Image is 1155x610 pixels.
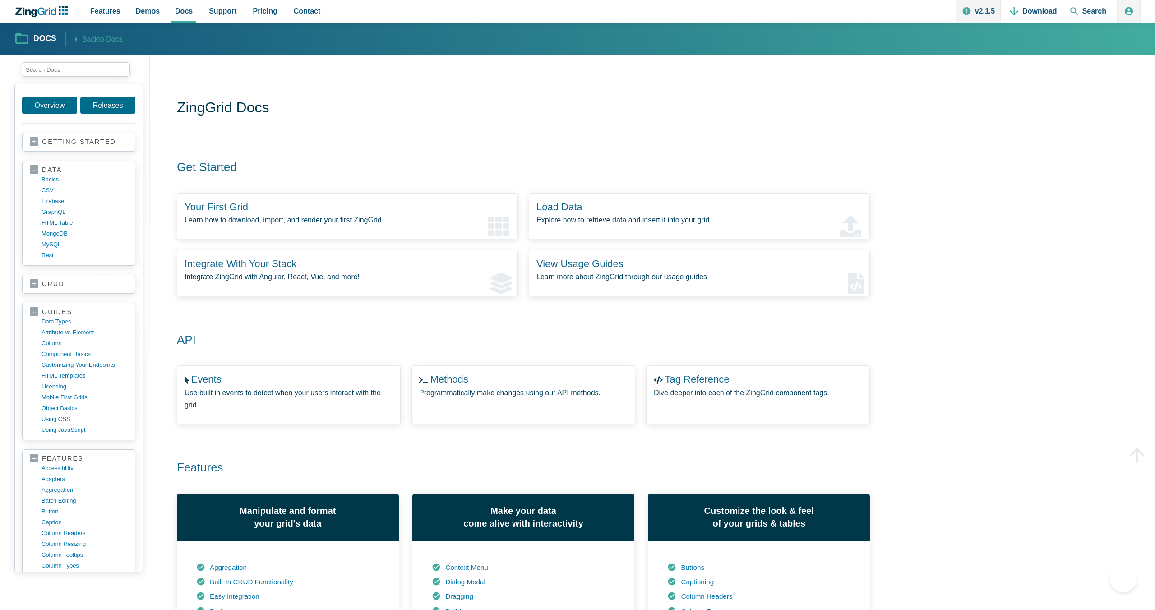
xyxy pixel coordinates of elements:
a: Column Headers [681,592,732,600]
a: customizing your endpoints [42,360,128,370]
a: MongoDB [42,228,128,239]
a: HTML templates [42,370,128,381]
a: licensing [42,381,128,392]
a: Docs [15,31,56,47]
a: caption [42,517,128,528]
p: Explore how to retrieve data and insert it into your grid. [536,214,862,226]
h1: ZingGrid Docs [177,98,870,119]
strong: Docs [33,35,56,43]
a: firebase [42,196,128,207]
a: Dragging [445,592,473,600]
a: Methods [430,374,468,385]
h2: API [166,333,859,348]
p: Learn how to download, import, and render your first ZingGrid. [185,214,510,226]
a: HTML table [42,217,128,228]
span: Docs [175,5,193,17]
a: Aggregation [210,564,247,571]
span: Contact [294,5,321,17]
a: Dialog Modal [445,578,485,586]
a: column resizing [42,539,128,550]
a: column headers [42,528,128,539]
a: Load Data [536,201,582,213]
h2: Get Started [166,160,859,175]
a: crud [30,280,128,289]
a: object basics [42,403,128,414]
a: Integrate With Your Stack [185,258,296,269]
a: CSV [42,185,128,196]
p: Use built in events to detect when your users interact with the grid. [185,387,393,411]
a: Context Menu [445,564,488,571]
a: batch editing [42,495,128,506]
span: Support [209,5,236,17]
a: View Usage Guides [536,258,624,269]
a: data types [42,316,128,327]
a: ZingChart Logo. Click to return to the homepage [14,6,73,17]
a: adapters [42,474,128,485]
a: Buttons [681,564,704,571]
a: basics [42,174,128,185]
a: Built-In CRUD Functionality [210,578,293,586]
p: Learn more about ZingGrid through our usage guides [536,271,862,283]
iframe: Toggle Customer Support [1110,565,1137,592]
h3: Customize the look & feel of your grids & tables [661,504,857,530]
span: Features [90,5,120,17]
h2: Features [166,460,859,476]
a: button [42,506,128,517]
a: GraphQL [42,207,128,217]
a: Attribute vs Element [42,327,128,338]
a: Captioning [681,578,714,586]
a: mobile first grids [42,392,128,403]
p: Dive deeper into each of the ZingGrid component tags. [654,387,862,399]
a: column tooltips [42,550,128,560]
a: Backto Docs [65,32,123,46]
a: conditional formatting [42,571,128,582]
a: features [30,454,128,463]
a: using CSS [42,414,128,425]
p: Programmatically make changes using our API methods. [419,387,628,399]
span: to Docs [98,36,122,43]
a: getting started [30,138,128,147]
a: Releases [80,97,135,114]
span: Back [82,33,123,46]
a: rest [42,250,128,261]
a: Events [191,374,221,385]
h3: Make your data come alive with interactivity [426,504,621,530]
h3: Manipulate and format your grid's data [190,504,385,530]
a: MySQL [42,239,128,250]
a: Overview [22,97,77,114]
a: component basics [42,349,128,360]
a: aggregation [42,485,128,495]
span: Demos [136,5,160,17]
a: column types [42,560,128,571]
a: Your First Grid [185,201,248,213]
a: Tag Reference [665,374,729,385]
a: data [30,166,128,174]
a: column [42,338,128,349]
span: Pricing [253,5,277,17]
a: Easy Integration [210,592,259,600]
a: accessibility [42,463,128,474]
a: using JavaScript [42,425,128,435]
a: guides [30,308,128,316]
input: search input [22,62,130,77]
p: Integrate ZingGrid with Angular, React, Vue, and more! [185,271,510,283]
